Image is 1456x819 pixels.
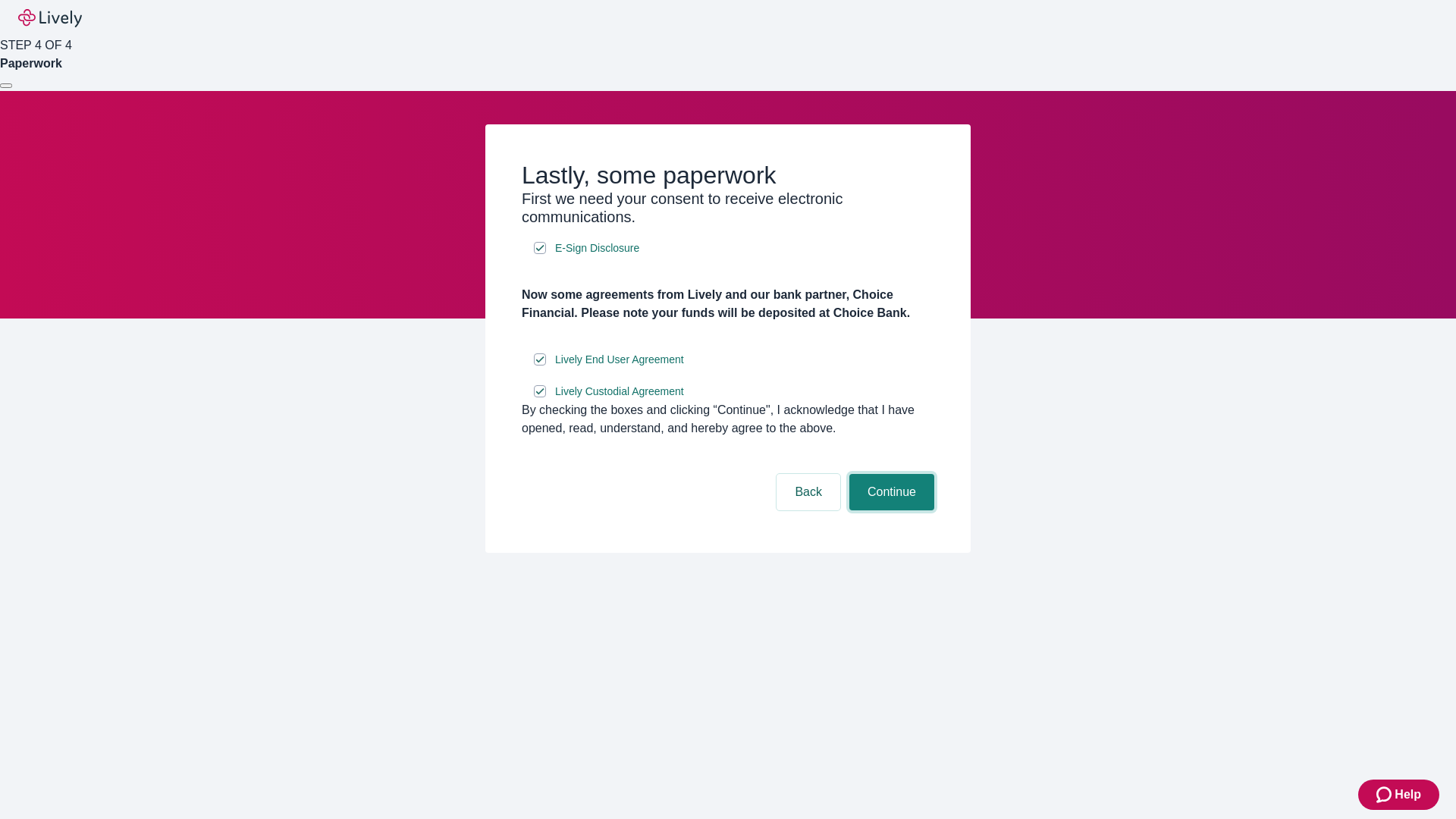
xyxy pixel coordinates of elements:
h3: First we need your consent to receive electronic communications. [522,190,934,226]
div: By checking the boxes and clicking “Continue", I acknowledge that I have opened, read, understand... [522,401,934,438]
a: e-sign disclosure document [552,239,642,258]
a: e-sign disclosure document [552,382,687,401]
span: Lively End User Agreement [555,352,684,368]
span: E-Sign Disclosure [555,240,639,256]
span: Lively Custodial Agreement [555,384,684,400]
h4: Now some agreements from Lively and our bank partner, Choice Financial. Please note your funds wi... [522,286,934,322]
button: Continue [849,474,934,510]
a: e-sign disclosure document [552,350,687,369]
span: Help [1395,786,1421,804]
img: Lively [18,9,82,27]
button: Zendesk support iconHelp [1358,780,1439,810]
h2: Lastly, some paperwork [522,161,934,190]
button: Back [777,474,840,510]
svg: Zendesk support icon [1376,786,1395,804]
